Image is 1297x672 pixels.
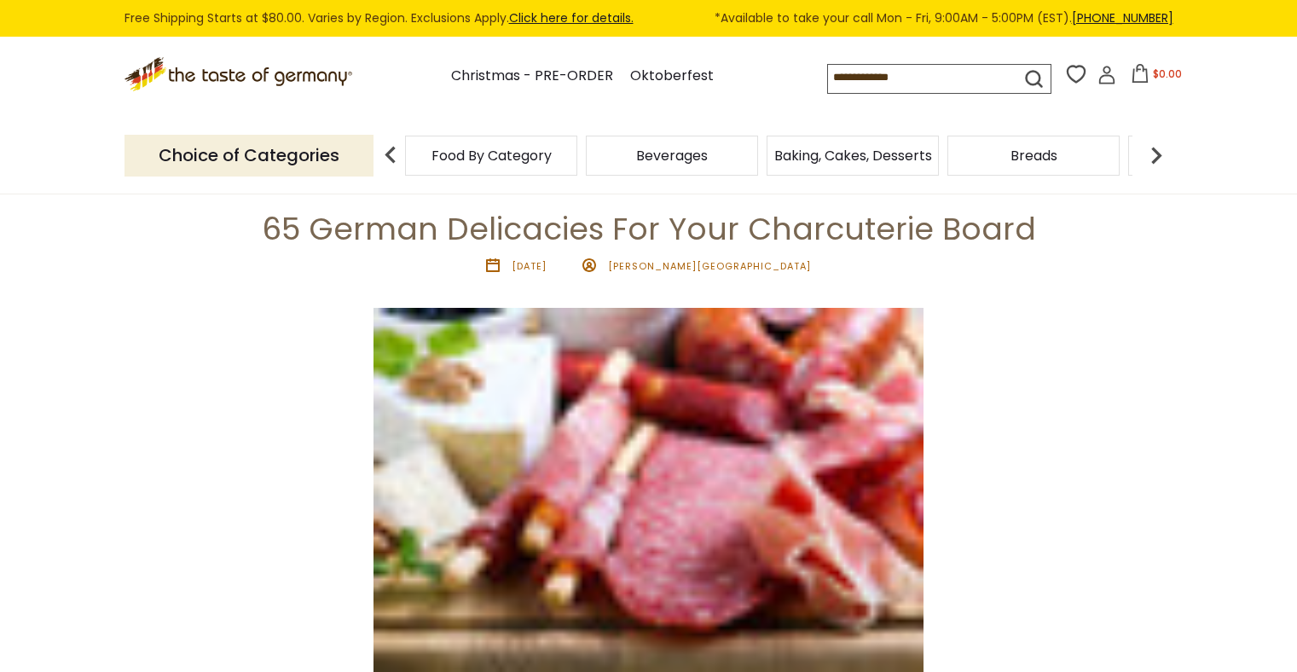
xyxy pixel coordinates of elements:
[124,135,373,177] p: Choice of Categories
[1153,67,1182,81] span: $0.00
[431,149,552,162] a: Food By Category
[373,308,924,672] img: 65 German Delicacies For Your Charcuterie Board
[608,259,811,273] span: [PERSON_NAME][GEOGRAPHIC_DATA]
[124,9,1173,28] div: Free Shipping Starts at $80.00. Varies by Region. Exclusions Apply.
[1072,9,1173,26] a: [PHONE_NUMBER]
[1139,138,1173,172] img: next arrow
[451,65,613,88] a: Christmas - PRE-ORDER
[630,65,714,88] a: Oktoberfest
[1010,149,1057,162] a: Breads
[512,259,547,273] time: [DATE]
[1120,64,1192,90] button: $0.00
[373,138,408,172] img: previous arrow
[774,149,932,162] a: Baking, Cakes, Desserts
[636,149,708,162] a: Beverages
[53,210,1244,248] h1: 65 German Delicacies For Your Charcuterie Board
[509,9,634,26] a: Click here for details.
[715,9,1173,28] span: *Available to take your call Mon - Fri, 9:00AM - 5:00PM (EST).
